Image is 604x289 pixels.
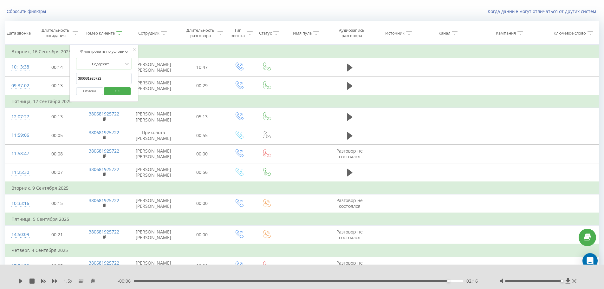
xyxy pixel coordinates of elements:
[11,129,28,141] div: 11:59:06
[5,182,599,194] td: Вторник, 9 Сентября 2025
[333,28,370,38] div: Аудиозапись разговора
[89,166,119,172] a: 380681925722
[259,30,272,36] div: Статус
[128,108,179,126] td: [PERSON_NAME] [PERSON_NAME]
[84,30,115,36] div: Номер клиента
[179,145,225,163] td: 00:00
[447,280,450,282] div: Accessibility label
[179,126,225,145] td: 00:55
[336,197,363,209] span: Разговор не состоялся
[179,194,225,213] td: 00:00
[336,148,363,160] span: Разговор не состоялся
[231,28,245,38] div: Тип звонка
[89,148,119,154] a: 380681925722
[89,260,119,266] a: 380681925722
[179,108,225,126] td: 05:13
[76,87,103,95] button: Отмена
[11,80,28,92] div: 09:37:02
[466,278,478,284] span: 02:16
[11,260,28,272] div: 17:54:38
[179,76,225,95] td: 00:29
[561,280,563,282] div: Accessibility label
[11,197,28,210] div: 10:33:16
[128,76,179,95] td: [PERSON_NAME] [PERSON_NAME]
[89,197,119,203] a: 380681925722
[89,229,119,235] a: 380681925722
[5,9,49,14] button: Сбросить фильтры
[128,58,179,76] td: [PERSON_NAME] [PERSON_NAME]
[496,30,516,36] div: Кампания
[438,30,450,36] div: Канал
[5,95,599,108] td: Пятница, 12 Сентября 2025
[128,126,179,145] td: Приколота [PERSON_NAME]
[582,253,598,268] div: Open Intercom Messenger
[34,126,80,145] td: 00:05
[554,30,586,36] div: Ключевое слово
[7,30,31,36] div: Дата звонка
[34,108,80,126] td: 00:13
[11,228,28,241] div: 14:50:09
[128,163,179,182] td: [PERSON_NAME] [PERSON_NAME]
[179,58,225,76] td: 10:47
[488,8,599,14] a: Когда данные могут отличаться от других систем
[11,148,28,160] div: 11:58:47
[336,229,363,240] span: Разговор не состоялся
[128,257,179,275] td: [PERSON_NAME] [PERSON_NAME]
[336,260,363,272] span: Разговор не состоялся
[34,257,80,275] td: 00:05
[34,76,80,95] td: 00:13
[34,145,80,163] td: 00:08
[179,257,225,275] td: 00:00
[40,28,71,38] div: Длительность ожидания
[293,30,312,36] div: Имя пула
[128,145,179,163] td: [PERSON_NAME] [PERSON_NAME]
[34,58,80,76] td: 00:14
[5,213,599,226] td: Пятница, 5 Сентября 2025
[5,45,599,58] td: Вторник, 16 Сентября 2025
[5,244,599,257] td: Четверг, 4 Сентября 2025
[76,48,132,55] div: Фильтровать по условию
[34,194,80,213] td: 00:15
[185,28,216,38] div: Длительность разговора
[89,111,119,117] a: 380681925722
[89,129,119,135] a: 380681925722
[179,163,225,182] td: 00:56
[64,278,72,284] span: 1.5 x
[179,226,225,244] td: 00:00
[118,278,134,284] span: - 00:06
[128,226,179,244] td: [PERSON_NAME] [PERSON_NAME]
[34,226,80,244] td: 00:21
[128,194,179,213] td: [PERSON_NAME] [PERSON_NAME]
[11,111,28,123] div: 12:07:27
[108,86,126,96] span: OK
[76,73,132,84] input: Введите значение
[34,163,80,182] td: 00:07
[138,30,159,36] div: Сотрудник
[11,166,28,179] div: 11:25:30
[385,30,405,36] div: Источник
[104,87,131,95] button: OK
[11,61,28,73] div: 10:13:38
